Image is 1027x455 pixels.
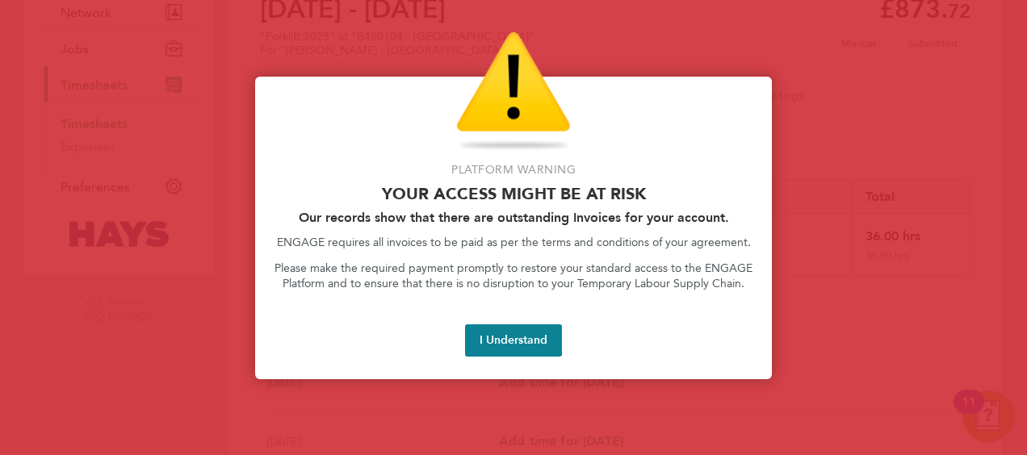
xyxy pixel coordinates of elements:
[275,210,752,225] h2: Our records show that there are outstanding Invoices for your account.
[275,162,752,178] p: Platform Warning
[275,261,752,292] p: Please make the required payment promptly to restore your standard access to the ENGAGE Platform ...
[255,77,772,379] div: Access At Risk
[456,31,571,152] img: Warning Icon
[275,184,752,203] p: Your access might be at risk
[465,324,562,357] button: I Understand
[275,235,752,251] p: ENGAGE requires all invoices to be paid as per the terms and conditions of your agreement.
